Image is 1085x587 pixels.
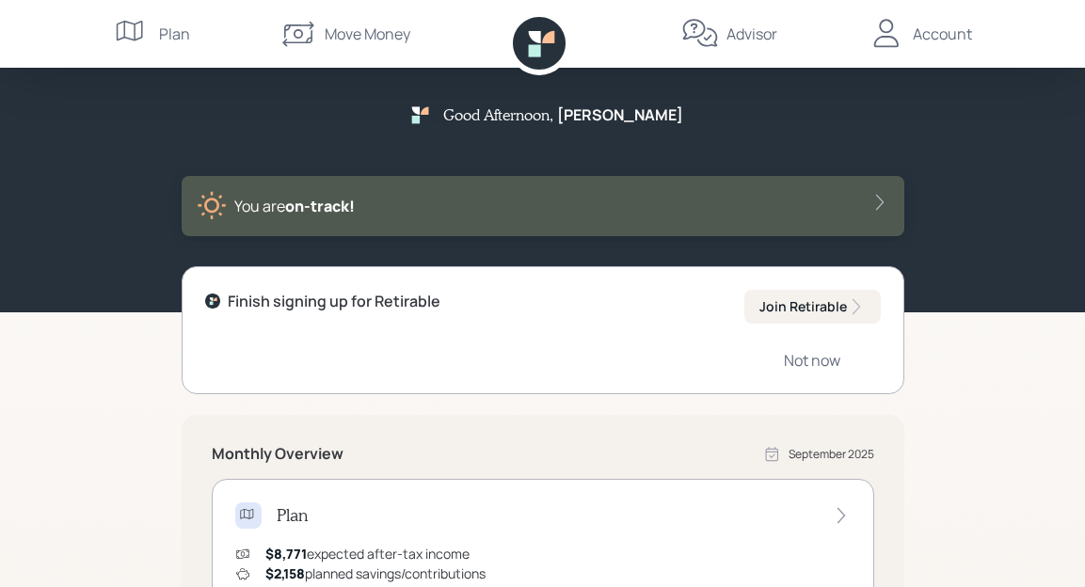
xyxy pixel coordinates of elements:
h4: Plan [277,505,308,526]
div: expected after-tax income [265,544,470,563]
h5: [PERSON_NAME] [557,106,683,124]
span: $8,771 [265,545,307,563]
span: on‑track! [285,196,355,216]
div: You are [234,195,355,217]
h5: Monthly Overview [212,445,343,463]
div: September 2025 [789,446,874,463]
img: sunny-XHVQM73Q.digested.png [197,191,227,221]
h5: Good Afternoon , [443,105,553,123]
div: Join Retirable [759,297,866,316]
div: Plan [159,23,190,45]
button: Join Retirable [744,290,881,324]
div: Move Money [325,23,410,45]
div: Not now [784,350,840,371]
div: Account [913,23,972,45]
span: $2,158 [265,564,305,582]
div: Advisor [726,23,777,45]
div: Finish signing up for Retirable [228,290,440,312]
div: planned savings/contributions [265,563,486,583]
